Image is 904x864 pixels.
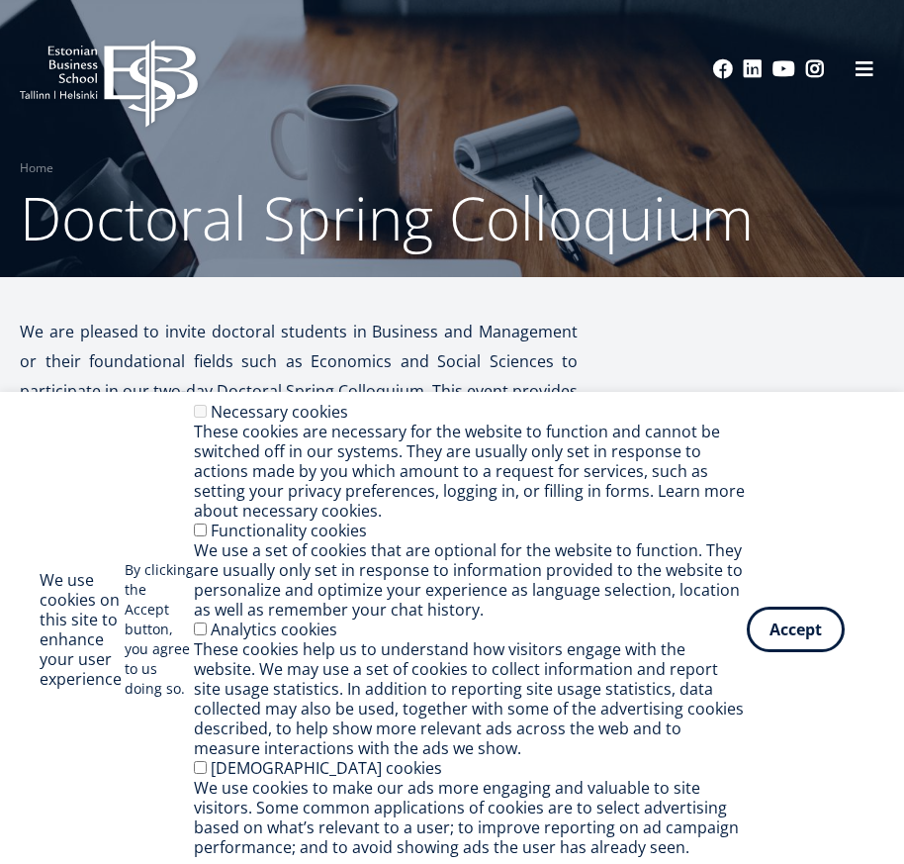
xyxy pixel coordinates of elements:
[743,59,763,79] a: Linkedin
[747,607,845,652] button: Accept
[211,619,337,640] label: Analytics cookies
[194,778,747,857] div: We use cookies to make our ads more engaging and valuable to site visitors. Some common applicati...
[713,59,733,79] a: Facebook
[211,401,348,423] label: Necessary cookies
[211,757,442,779] label: [DEMOGRAPHIC_DATA] cookies
[40,570,125,689] h2: We use cookies on this site to enhance your user experience
[20,158,53,178] a: Home
[194,639,747,758] div: These cookies help us to understand how visitors engage with the website. We may use a set of coo...
[125,560,194,699] p: By clicking the Accept button, you agree to us doing so.
[211,520,367,541] label: Functionality cookies
[772,59,795,79] a: Youtube
[20,177,754,258] span: Doctoral Spring Colloquium
[805,59,825,79] a: Instagram
[194,422,747,521] div: These cookies are necessary for the website to function and cannot be switched off in our systems...
[20,317,578,584] p: We are pleased to invite doctoral students in Business and Management or their foundational field...
[194,540,747,620] div: We use a set of cookies that are optional for the website to function. They are usually only set ...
